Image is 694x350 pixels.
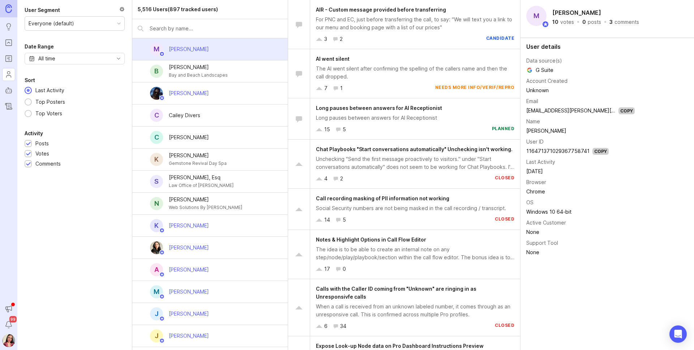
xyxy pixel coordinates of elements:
[288,230,520,279] a: Notes & Highlight Options in Call Flow EditorThe idea is to be able to create an internal note on...
[526,207,635,217] td: Windows 10 64-bit
[169,332,209,340] div: [PERSON_NAME]
[495,216,514,224] div: closed
[526,239,558,247] div: Support Tool
[526,147,590,155] div: 116471371029367758741
[526,187,635,196] td: Chrome
[169,63,228,71] div: [PERSON_NAME]
[324,175,327,183] div: 4
[316,204,514,212] div: Social Security numbers are not being masked in the call recording / transcript.
[324,265,330,273] div: 17
[316,343,484,349] span: Expose Look-up Node data on Pro Dashboard Instructions Preview
[316,7,446,13] span: AIR - Custom message provided before transferring
[150,153,163,166] div: K
[2,302,15,315] button: Announcements
[526,168,543,174] time: [DATE]
[316,303,514,319] div: When a call is received from an unknown labeled number, it comes through as an unresponsive call....
[288,140,520,189] a: Chat Playbooks "Start conversations automatically" Unchecking isn't working.Unchecking "Send the ...
[316,236,426,243] span: Notes & Highlight Options in Call Flow Editor
[150,329,163,342] div: J
[316,56,350,62] span: AI went silent
[288,49,520,98] a: AI went silentThe AI went silent after confirming the spelling of the callers name and then the c...
[169,204,242,212] div: Web Solutions By [PERSON_NAME]
[159,272,165,277] img: member badge
[25,129,43,138] div: Activity
[169,196,242,204] div: [PERSON_NAME]
[486,35,515,43] div: candidate
[343,125,346,133] div: 5
[618,107,635,114] div: Copy
[592,148,609,155] div: Copy
[150,131,163,144] div: C
[2,84,15,97] a: Autopilot
[526,228,635,236] div: None
[169,45,209,53] div: [PERSON_NAME]
[526,219,566,227] div: Active Customer
[560,20,574,25] div: votes
[324,35,327,43] div: 3
[150,25,282,33] input: Search by name...
[2,318,15,331] button: Notifications
[169,151,227,159] div: [PERSON_NAME]
[9,316,17,323] span: 99
[316,65,514,81] div: The AI went silent after confirming the spelling of the callers name and then the call dropped.
[25,42,54,51] div: Date Range
[288,98,520,140] a: Long pauses between answers for AI ReceptionistLong pauses between answers for AI Receptionist155...
[35,160,61,168] div: Comments
[169,111,200,119] div: Cailey Divers
[609,20,613,25] div: 3
[169,266,209,274] div: [PERSON_NAME]
[551,7,603,18] h2: [PERSON_NAME]
[495,322,514,330] div: closed
[159,316,165,321] img: member badge
[150,109,163,122] div: C
[2,52,15,65] a: Roadmaps
[2,68,15,81] a: Users
[169,174,234,182] div: [PERSON_NAME], Esq
[2,334,15,347] img: Zuleica Garcia
[25,6,60,14] div: User Segment
[2,36,15,49] a: Portal
[324,125,330,133] div: 15
[159,95,165,101] img: member badge
[32,98,69,106] div: Top Posters
[150,197,163,210] div: N
[343,216,346,224] div: 5
[150,175,163,188] div: S
[159,51,165,57] img: member badge
[526,158,555,166] div: Last Activity
[288,189,520,230] a: Call recording masking of PII information not workingSocial Security numbers are not being masked...
[526,248,635,256] div: None
[150,285,163,298] div: M
[343,265,346,273] div: 0
[316,114,514,122] div: Long pauses between answers for AI Receptionist
[526,199,534,206] div: OS
[316,105,442,111] span: Long pauses between answers for AI Receptionist
[324,322,327,330] div: 6
[316,155,514,171] div: Unchecking "Send the first message proactively to visitors." under "Start conversations automatic...
[526,107,650,114] a: [EMAIL_ADDRESS][PERSON_NAME][PERSON_NAME]
[150,263,163,276] div: A
[25,76,35,85] div: Sort
[340,175,343,183] div: 2
[316,146,513,152] span: Chat Playbooks "Start conversations automatically" Unchecking isn't working.
[669,325,687,343] div: Open Intercom Messenger
[588,20,601,25] div: posts
[495,175,514,183] div: closed
[492,125,515,133] div: planned
[542,21,549,28] img: member badge
[288,279,520,336] a: Calls with the Caller ID coming from "Unknown" are ringing in as Unresponsivfe callsWhen a call i...
[169,310,209,318] div: [PERSON_NAME]
[435,84,515,92] div: needs more info/verif/repro
[159,228,165,233] img: member badge
[169,222,209,230] div: [PERSON_NAME]
[159,294,165,299] img: member badge
[169,71,228,79] div: Bay and Beach Landscapes
[138,5,218,13] div: 5,516 Users (897 tracked users)
[316,246,514,261] div: The idea is to be able to create an internal note on any step/node/play/playbook/section within t...
[150,307,163,320] div: J
[614,20,639,25] div: comments
[113,56,124,61] svg: toggle icon
[526,66,553,74] span: G Suite
[340,35,343,43] div: 2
